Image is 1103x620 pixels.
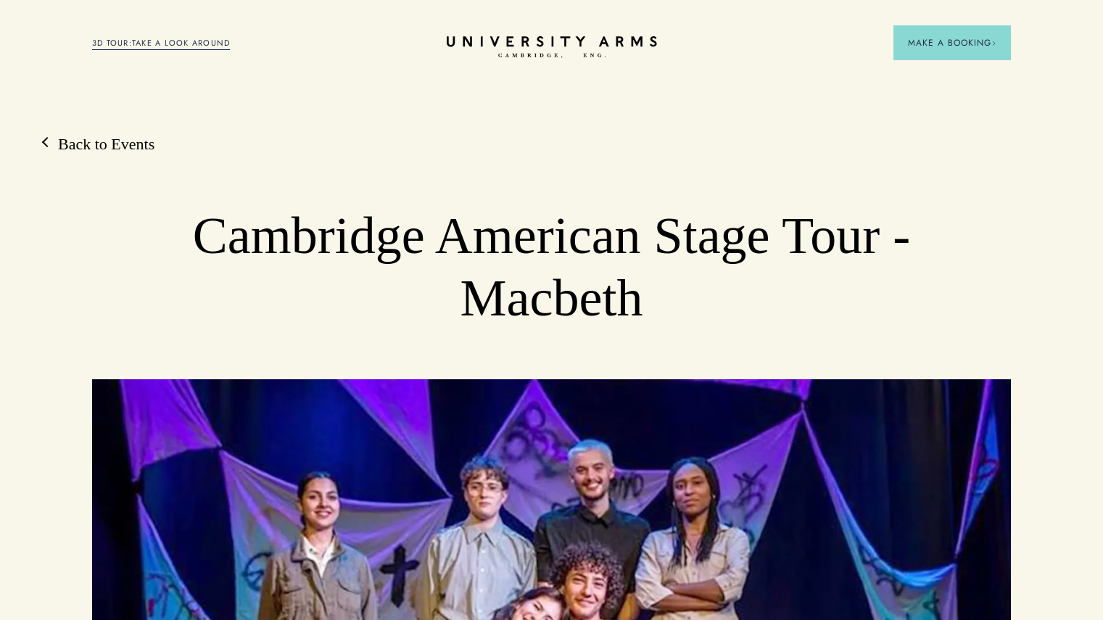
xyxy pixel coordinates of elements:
[908,36,996,49] span: Make a Booking
[92,37,231,50] a: 3D TOUR:TAKE A LOOK AROUND
[893,25,1011,60] button: Make a BookingArrow icon
[44,133,154,155] a: Back to Events
[184,205,920,329] h1: Cambridge American Stage Tour - Macbeth
[447,36,657,59] a: Home
[991,41,996,46] img: Arrow icon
